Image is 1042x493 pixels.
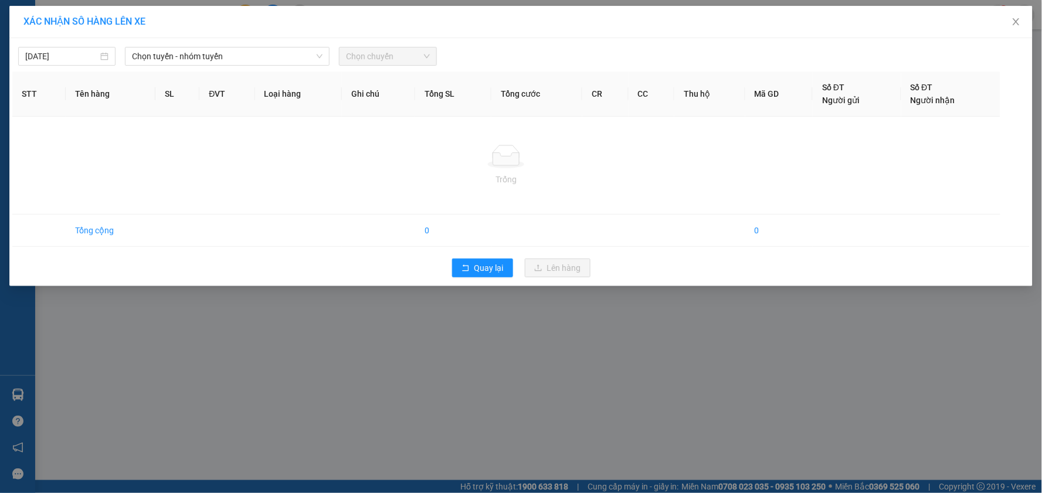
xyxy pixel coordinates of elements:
[12,72,66,117] th: STT
[23,16,145,27] span: XÁC NHẬN SỐ HÀNG LÊN XE
[474,261,504,274] span: Quay lại
[25,50,98,63] input: 14/10/2025
[155,72,199,117] th: SL
[66,72,155,117] th: Tên hàng
[174,14,225,36] p: Ngày giờ in:
[5,81,121,124] span: Gửi:
[911,96,955,105] span: Người nhận
[1000,6,1033,39] button: Close
[491,72,582,117] th: Tổng cước
[255,72,342,117] th: Loại hàng
[132,47,323,65] span: Chọn tuyến - nhóm tuyến
[629,72,674,117] th: CC
[415,72,491,117] th: Tổng SL
[582,72,628,117] th: CR
[822,83,844,92] span: Số ĐT
[461,264,470,273] span: rollback
[745,72,813,117] th: Mã GD
[66,215,155,247] td: Tổng cộng
[199,72,254,117] th: ĐVT
[911,83,933,92] span: Số ĐT
[1012,17,1021,26] span: close
[745,215,813,247] td: 0
[346,47,429,65] span: Chọn chuyến
[342,72,415,117] th: Ghi chú
[67,49,162,61] strong: PHIẾU GỬI HÀNG
[22,173,991,186] div: Trống
[822,96,860,105] span: Người gửi
[415,215,491,247] td: 0
[174,25,225,36] span: [DATE]
[452,259,513,277] button: rollbackQuay lại
[316,53,323,60] span: down
[525,259,590,277] button: uploadLên hàng
[69,37,152,46] span: TP.HCM -SÓC TRĂNG
[75,6,155,32] strong: XE KHÁCH MỸ DUYÊN
[5,81,121,124] span: Trạm Sóc Trăng
[674,72,745,117] th: Thu hộ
